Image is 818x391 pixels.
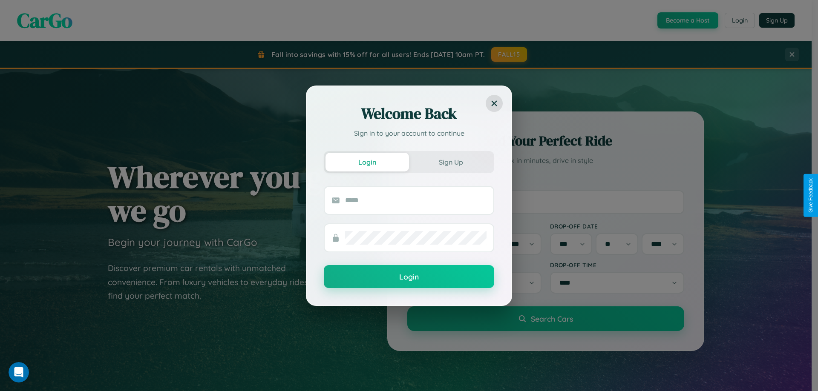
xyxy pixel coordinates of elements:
[324,103,494,124] h2: Welcome Back
[409,153,493,171] button: Sign Up
[325,153,409,171] button: Login
[808,178,814,213] div: Give Feedback
[324,265,494,288] button: Login
[324,128,494,138] p: Sign in to your account to continue
[9,362,29,382] iframe: Intercom live chat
